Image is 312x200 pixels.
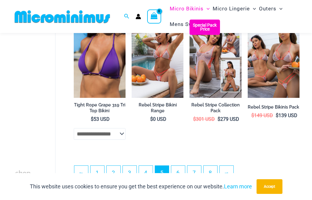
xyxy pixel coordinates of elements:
bdi: 0 USD [150,116,166,122]
p: This website uses cookies to ensure you get the best experience on our website. [30,182,252,191]
h2: Tight Rope Grape 319 Tri Top Bikini [74,102,126,113]
a: Micro BikinisMenu ToggleMenu Toggle [168,1,211,17]
h2: Rebel Stripe Bikinis Pack [248,104,300,110]
a: Page 2 [107,166,120,180]
bdi: 139 USD [276,113,297,118]
a: Rebel Stripe Bikinis Pack [248,104,300,112]
a: Account icon link [136,14,141,19]
bdi: 53 USD [91,116,110,122]
a: Rebel Stripe Bikini Range [132,102,183,116]
h2: Rebel Stripe Collection Pack [190,102,241,113]
span: $ [218,116,220,122]
img: Rebel Stripe Bikini Pack [248,20,300,98]
bdi: 279 USD [218,116,239,122]
b: Special Pack Price [190,23,220,31]
img: MM SHOP LOGO FLAT [12,10,112,24]
a: Tight Rope Grape 319 Tri Top Bikini [74,102,126,116]
a: ← [74,166,88,180]
a: Tight Rope Grape 319 Tri Top 01Tight Rope Grape 319 Tri Top 02Tight Rope Grape 319 Tri Top 02 [74,20,126,98]
a: Page 7 [187,166,201,180]
span: $ [91,116,94,122]
span: Mens Swimwear [170,17,212,32]
a: Page 3 [123,166,136,180]
span: Micro Lingerie [213,1,250,17]
span: $ [150,116,153,122]
img: Tight Rope Grape 319 Tri Top 01 [74,20,126,98]
a: Rebel Stripe Bikini PackRebel Stripe White Multi 305 Tri Top 418 Micro Bottom 06Rebel Stripe Whit... [248,20,300,98]
span: Outers [259,1,276,17]
a: Page 8 [204,166,217,180]
a: Page 6 [171,166,185,180]
img: Rebel Stripe White Multi 305 Tri Top 468 Thong Bottom 05 [132,20,183,98]
a: Page 4 [139,166,153,180]
h2: Rebel Stripe Bikini Range [132,102,183,113]
span: Page 5 [155,166,169,180]
bdi: 149 USD [251,113,273,118]
nav: Product Pagination [74,165,300,183]
span: $ [251,113,254,118]
a: Search icon link [124,13,129,20]
span: Menu Toggle [276,1,282,17]
a: OutersMenu ToggleMenu Toggle [257,1,284,17]
span: Menu Toggle [212,17,218,32]
a: Rebel Stripe Collection Pack Rebel Stripe White Multi 371 Crop Top 418 Micro Bottom 02Rebel Strip... [190,20,241,98]
a: View Shopping Cart, empty [147,9,161,24]
span: Menu Toggle [250,1,256,17]
a: Page 1 [90,166,104,180]
a: Mens SwimwearMenu ToggleMenu Toggle [168,17,219,32]
a: Rebel Stripe Collection Pack [190,102,241,116]
span: Micro Bikinis [170,1,204,17]
span: shopping [15,169,31,187]
span: Menu Toggle [204,1,210,17]
a: Learn more [224,183,252,190]
a: Rebel Stripe White Multi 305 Tri Top 468 Thong Bottom 05Rebel Stripe White Multi 371 Crop Top 418... [132,20,183,98]
button: Accept [257,179,282,194]
span: $ [276,113,278,118]
a: Micro LingerieMenu ToggleMenu Toggle [211,1,257,17]
img: Rebel Stripe Collection Pack [190,20,241,98]
span: $ [193,116,196,122]
iframe: TrustedSite Certified [15,26,70,148]
bdi: 301 USD [193,116,215,122]
a: → [220,166,233,180]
